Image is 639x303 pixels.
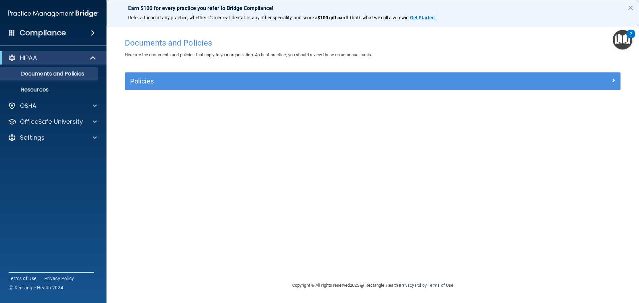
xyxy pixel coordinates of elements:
[20,54,37,62] p: HIPAA
[4,71,95,77] p: Documents and Policies
[8,118,97,126] a: OfficeSafe University
[20,28,66,38] h4: Compliance
[410,15,435,20] strong: Get Started
[9,284,63,291] span: Ⓒ Rectangle Health 2024
[318,15,347,20] strong: $100 gift card
[347,15,410,20] span: ! That's what we call a win-win.
[251,275,494,296] div: Copyright © All rights reserved 2025 @ Rectangle Health | |
[4,86,95,93] p: Resources
[128,15,318,20] span: Refer a friend at any practice, whether it's medical, dental, or any other speciality, and score a
[130,76,615,86] a: Policies
[9,275,36,282] a: Terms of Use
[613,30,632,50] button: Open Resource Center, 2 new notifications
[125,39,621,47] h4: Documents and Policies
[8,54,97,62] a: HIPAA
[630,34,632,43] div: 2
[44,275,74,282] a: Privacy Policy
[20,134,45,142] p: Settings
[627,2,634,13] button: Close
[8,7,99,20] img: PMB logo
[8,102,97,110] a: OSHA
[8,134,97,142] a: Settings
[20,102,37,110] p: OSHA
[130,77,492,85] h5: Policies
[125,52,372,57] span: Here are the documents and policies that apply to your organization. As best practice, you should...
[400,283,426,288] a: Privacy Policy
[428,283,453,288] a: Terms of Use
[128,5,617,11] p: Earn $100 for every practice you refer to Bridge Compliance!
[410,15,436,20] a: Get Started
[20,118,83,126] p: OfficeSafe University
